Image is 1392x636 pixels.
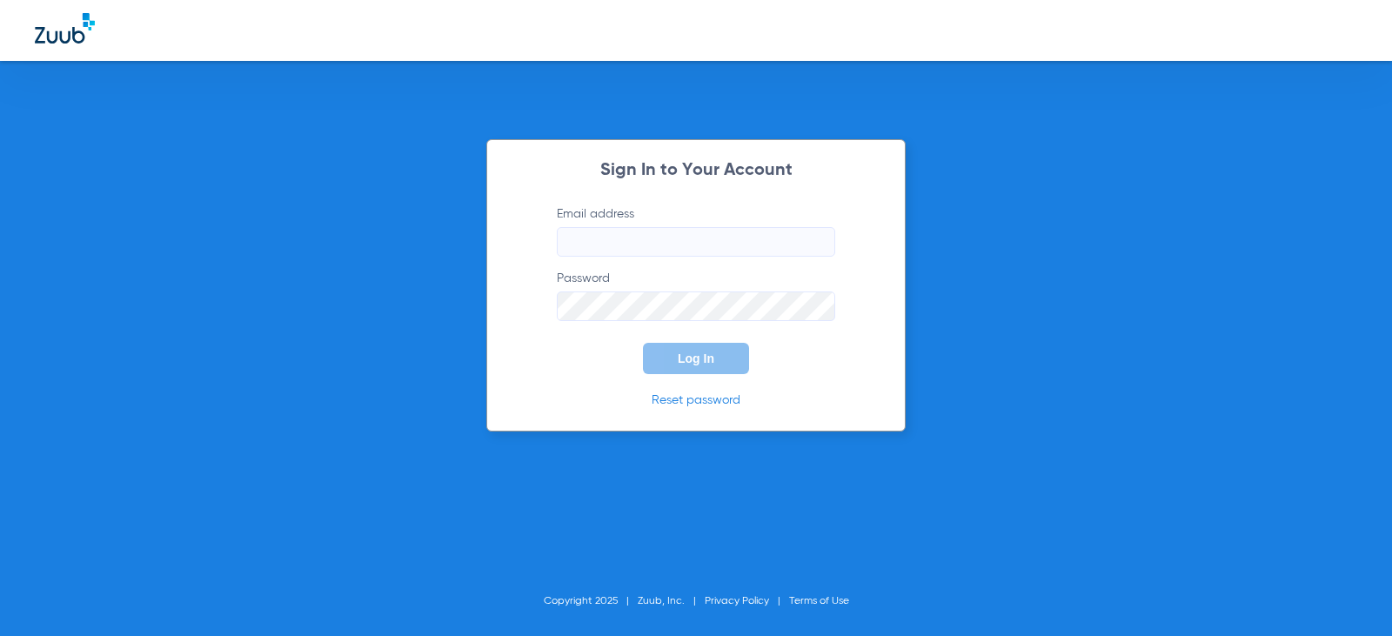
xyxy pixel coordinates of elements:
[35,13,95,44] img: Zuub Logo
[643,343,749,374] button: Log In
[544,592,638,610] li: Copyright 2025
[678,351,714,365] span: Log In
[557,270,835,321] label: Password
[531,162,861,179] h2: Sign In to Your Account
[652,394,740,406] a: Reset password
[638,592,705,610] li: Zuub, Inc.
[789,596,849,606] a: Terms of Use
[557,227,835,257] input: Email address
[557,291,835,321] input: Password
[557,205,835,257] label: Email address
[705,596,769,606] a: Privacy Policy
